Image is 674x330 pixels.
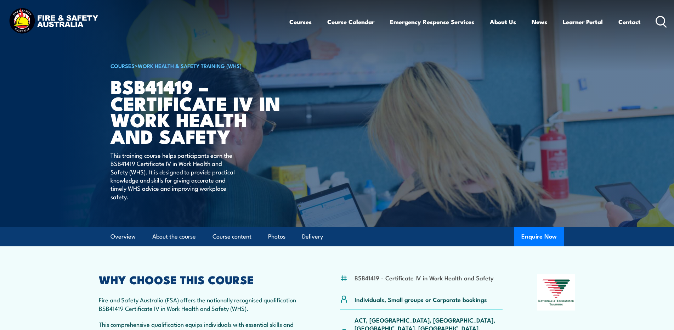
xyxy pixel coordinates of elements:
p: Individuals, Small groups or Corporate bookings [355,295,487,303]
a: COURSES [111,62,135,69]
h2: WHY CHOOSE THIS COURSE [99,274,306,284]
img: Nationally Recognised Training logo. [537,274,576,311]
button: Enquire Now [514,227,564,246]
a: About the course [152,227,196,246]
a: Work Health & Safety Training (WHS) [138,62,242,69]
a: Photos [268,227,285,246]
a: Courses [289,12,312,31]
a: Emergency Response Services [390,12,474,31]
p: Fire and Safety Australia (FSA) offers the nationally recognised qualification BSB41419 Certifica... [99,296,306,312]
a: Course Calendar [327,12,374,31]
a: Contact [618,12,641,31]
p: This training course helps participants earn the BSB41419 Certificate IV in Work Health and Safet... [111,151,240,201]
a: News [532,12,547,31]
a: Delivery [302,227,323,246]
a: About Us [490,12,516,31]
a: Course content [213,227,251,246]
a: Overview [111,227,136,246]
h1: BSB41419 – Certificate IV in Work Health and Safety [111,78,285,144]
a: Learner Portal [563,12,603,31]
li: BSB41419 - Certificate IV in Work Health and Safety [355,274,494,282]
h6: > [111,61,285,70]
